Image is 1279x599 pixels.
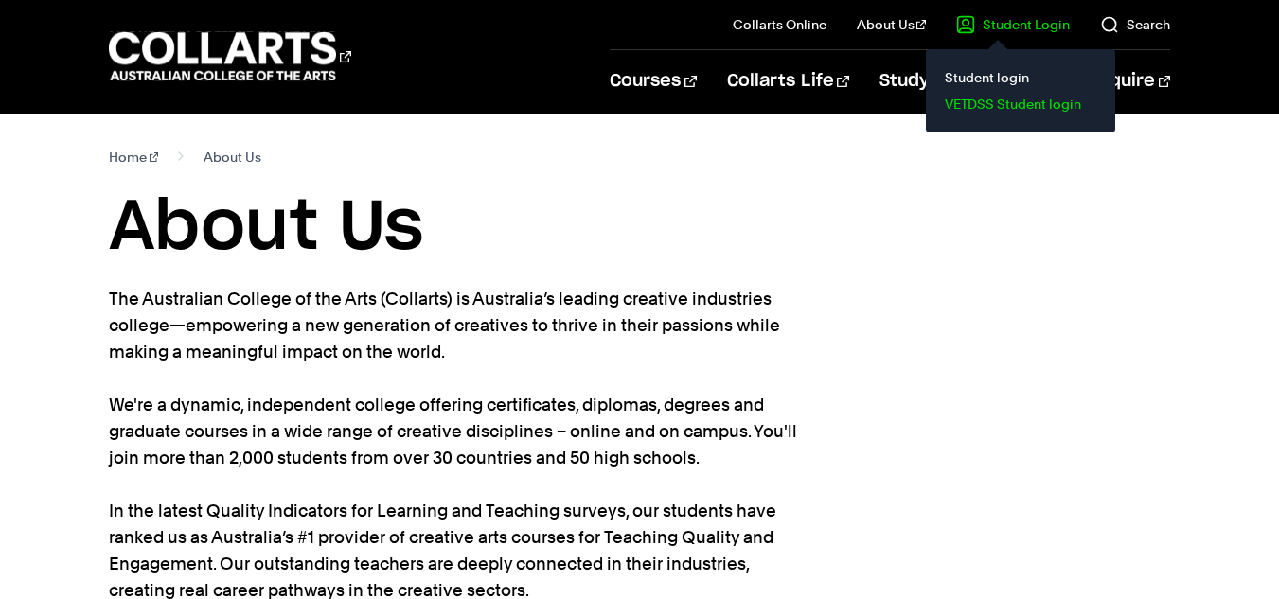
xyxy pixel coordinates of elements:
[610,50,696,113] a: Courses
[879,50,1057,113] a: Study Information
[941,91,1100,117] a: VETDSS Student login
[1088,50,1170,113] a: Enquire
[733,15,826,34] a: Collarts Online
[956,15,1070,34] a: Student Login
[1100,15,1170,34] a: Search
[109,144,159,170] a: Home
[727,50,849,113] a: Collarts Life
[204,144,261,170] span: About Us
[941,64,1100,91] a: Student login
[857,15,927,34] a: About Us
[109,185,1170,271] h1: About Us
[109,29,351,83] div: Go to homepage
